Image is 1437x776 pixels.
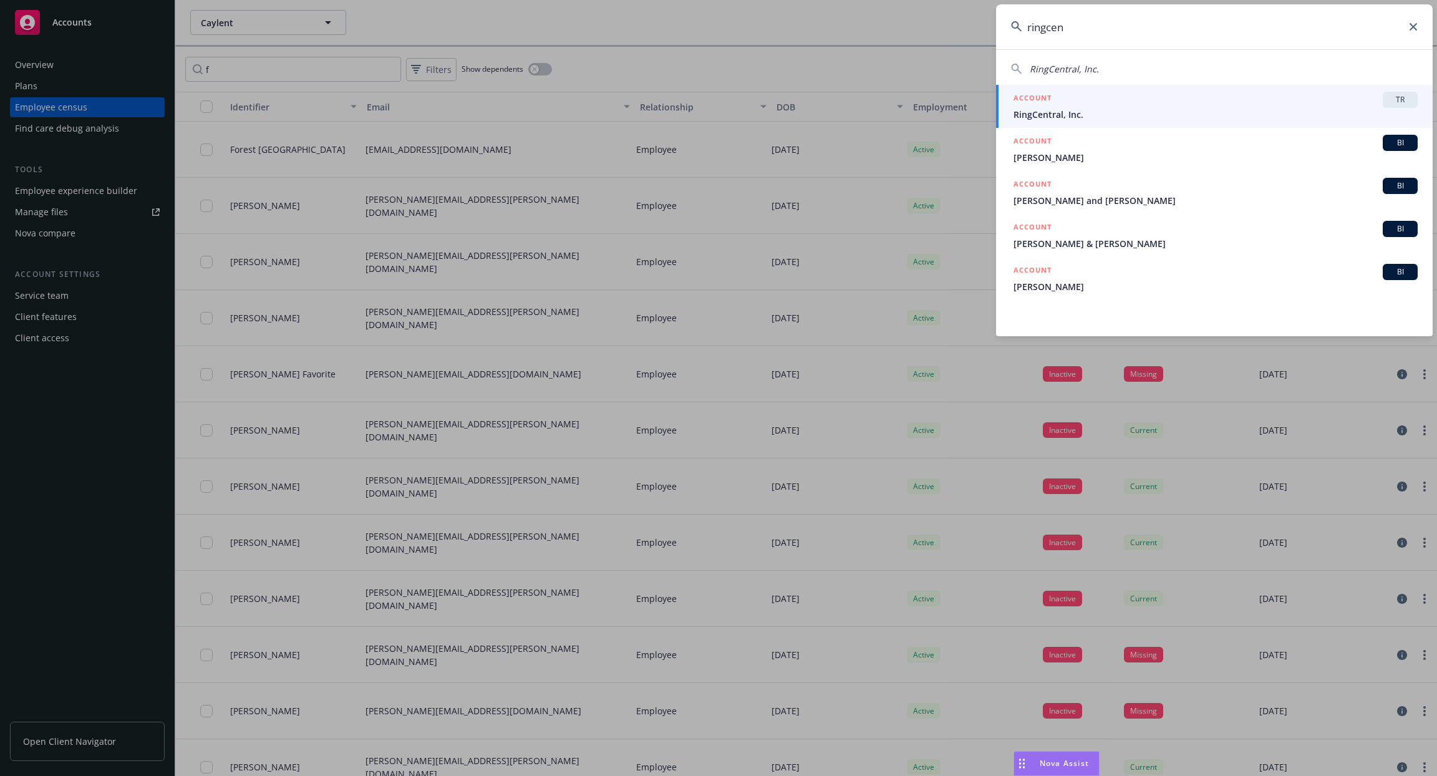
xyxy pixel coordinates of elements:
a: ACCOUNTTRRingCentral, Inc. [996,85,1433,128]
a: ACCOUNTBI[PERSON_NAME] & [PERSON_NAME] [996,214,1433,257]
h5: ACCOUNT [1014,178,1052,193]
span: [PERSON_NAME] [1014,151,1418,164]
h5: ACCOUNT [1014,221,1052,236]
span: [PERSON_NAME] and [PERSON_NAME] [1014,194,1418,207]
input: Search... [996,4,1433,49]
span: RingCentral, Inc. [1014,108,1418,121]
h5: ACCOUNT [1014,135,1052,150]
h5: ACCOUNT [1014,264,1052,279]
button: Nova Assist [1014,751,1100,776]
span: BI [1388,266,1413,278]
span: BI [1388,137,1413,148]
span: Nova Assist [1040,758,1089,769]
span: [PERSON_NAME] [1014,280,1418,293]
span: RingCentral, Inc. [1030,63,1099,75]
span: [PERSON_NAME] & [PERSON_NAME] [1014,237,1418,250]
div: Drag to move [1014,752,1030,775]
a: ACCOUNTBI[PERSON_NAME] [996,128,1433,171]
h5: ACCOUNT [1014,92,1052,107]
span: BI [1388,180,1413,192]
a: ACCOUNTBI[PERSON_NAME] [996,257,1433,300]
a: ACCOUNTBI[PERSON_NAME] and [PERSON_NAME] [996,171,1433,214]
span: TR [1388,94,1413,105]
span: BI [1388,223,1413,235]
